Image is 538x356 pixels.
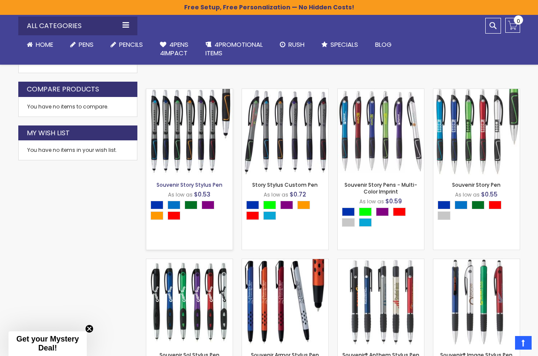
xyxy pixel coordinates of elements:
[367,35,400,54] a: Blog
[344,181,417,195] a: Souvenir Story Pens - Multi-Color Imprint
[119,40,143,49] span: Pencils
[505,18,520,33] a: 0
[438,211,450,220] div: Silver
[376,208,389,216] div: Purple
[433,259,520,345] img: Souvenir® Image Stylus Pen
[375,40,392,49] span: Blog
[146,259,233,345] img: Souvenir Sol Stylus Pen
[27,85,99,94] strong: Compare Products
[338,259,424,266] a: Souvenir® Anthem Stylus Pen
[202,201,214,209] div: Purple
[452,181,501,188] a: Souvenir Story Pen
[242,88,328,96] a: Story Stylus Custom Pen
[517,17,520,25] span: 0
[18,17,137,35] div: All Categories
[146,259,233,266] a: Souvenir Sol Stylus Pen
[393,208,406,216] div: Red
[263,201,276,209] div: Lime Green
[185,201,197,209] div: Green
[160,40,188,57] span: 4Pens 4impact
[313,35,367,54] a: Specials
[246,201,328,222] div: Select A Color
[515,336,532,350] a: Top
[330,40,358,49] span: Specials
[151,211,163,220] div: Orange
[242,259,328,345] img: Souvenir Armor Stylus Pen
[359,208,372,216] div: Lime Green
[146,89,233,175] img: Souvenir Story Stylus Pen
[146,88,233,96] a: Souvenir Story Stylus Pen
[18,97,137,117] div: You have no items to compare.
[433,259,520,266] a: Souvenir® Image Stylus Pen
[197,35,271,63] a: 4PROMOTIONALITEMS
[342,218,355,227] div: Silver
[242,89,328,175] img: Story Stylus Custom Pen
[252,181,318,188] a: Story Stylus Custom Pen
[9,331,87,356] div: Get your Mystery Deal!Close teaser
[489,201,501,209] div: Red
[168,201,180,209] div: Blue Light
[168,211,180,220] div: Red
[16,335,79,352] span: Get your Mystery Deal!
[18,35,62,54] a: Home
[455,191,480,198] span: As low as
[472,201,484,209] div: Green
[263,211,276,220] div: Turquoise
[481,190,498,199] span: $0.55
[151,201,233,222] div: Select A Color
[297,201,310,209] div: Orange
[280,201,293,209] div: Purple
[359,218,372,227] div: Turquoise
[27,147,128,154] div: You have no items in your wish list.
[433,88,520,96] a: Souvenir Story Pen
[36,40,53,49] span: Home
[79,40,94,49] span: Pens
[246,201,259,209] div: Blue
[288,40,305,49] span: Rush
[151,35,197,63] a: 4Pens4impact
[359,198,384,205] span: As low as
[342,208,355,216] div: Blue
[438,201,520,222] div: Select A Color
[290,190,306,199] span: $0.72
[264,191,288,198] span: As low as
[438,201,450,209] div: Blue
[102,35,151,54] a: Pencils
[271,35,313,54] a: Rush
[85,325,94,333] button: Close teaser
[194,190,211,199] span: $0.53
[338,88,424,96] a: Souvenir Story Pens - Multi-Color Imprint
[455,201,467,209] div: Blue Light
[342,208,424,229] div: Select A Color
[385,197,402,205] span: $0.59
[338,89,424,175] img: Souvenir Story Pens - Multi-Color Imprint
[27,128,70,138] strong: My Wish List
[168,191,193,198] span: As low as
[338,259,424,345] img: Souvenir® Anthem Stylus Pen
[246,211,259,220] div: Red
[242,259,328,266] a: Souvenir Armor Stylus Pen
[62,35,102,54] a: Pens
[151,201,163,209] div: Blue
[157,181,222,188] a: Souvenir Story Stylus Pen
[433,89,520,175] img: Souvenir Story Pen
[205,40,263,57] span: 4PROMOTIONAL ITEMS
